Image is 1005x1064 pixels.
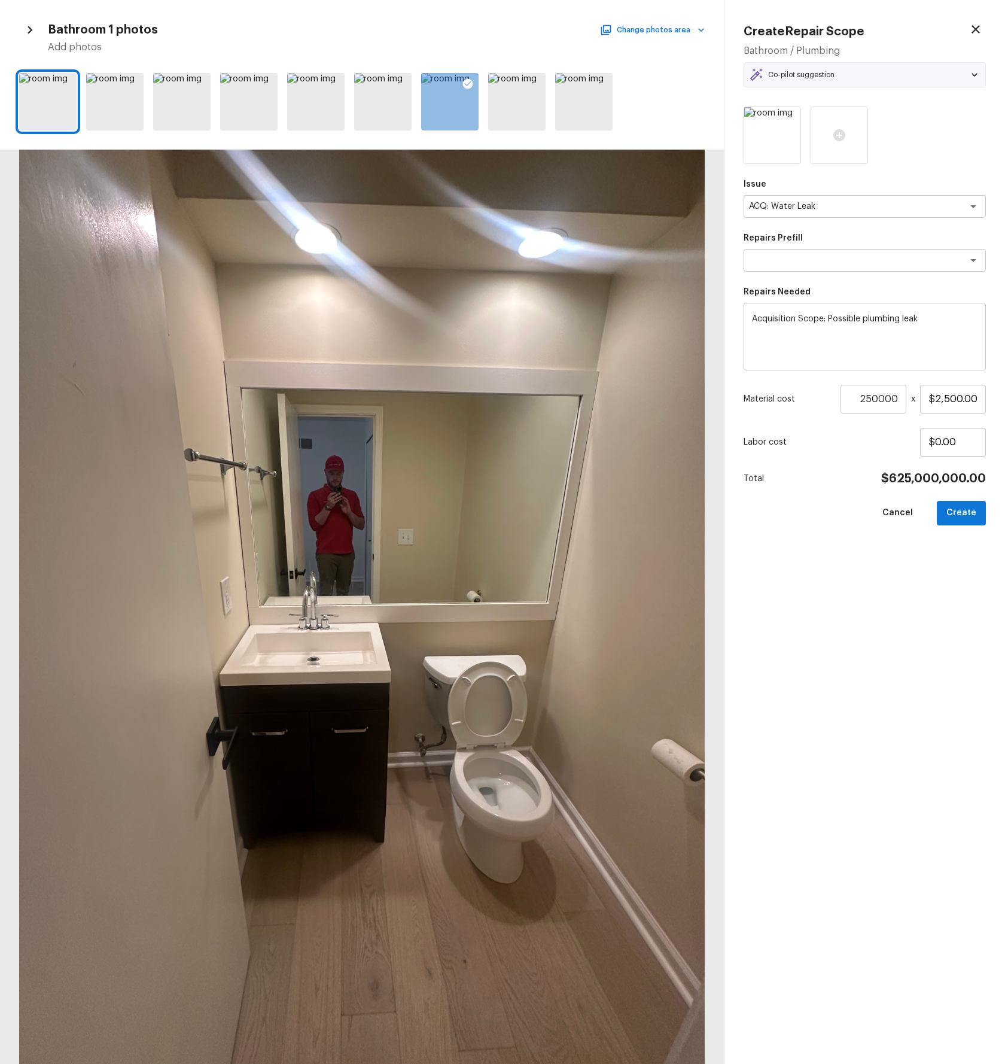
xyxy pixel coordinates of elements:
[744,107,800,163] img: room img
[744,24,864,39] h4: Create Repair Scope
[48,41,705,54] h5: Add photos
[752,313,977,361] textarea: Acquisition Scope: Possible plumbing leak
[48,22,158,38] h4: Bathroom 1 photos
[744,286,986,298] p: Repairs Needed
[744,44,986,57] h5: Bathroom / Plumbing
[602,22,705,38] button: Change photos area
[744,385,986,414] div: x
[744,178,986,190] p: Issue
[744,436,920,448] p: Labor cost
[965,198,982,215] button: Open
[881,471,986,487] h4: $625,000,000.00
[744,232,986,244] p: Repairs Prefill
[744,473,764,485] p: Total
[873,501,922,525] button: Cancel
[744,393,836,405] p: Material cost
[965,252,982,269] button: Open
[749,200,947,212] textarea: ACQ: Water Leak
[937,501,986,525] button: Create
[768,70,835,80] p: Co-pilot suggestion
